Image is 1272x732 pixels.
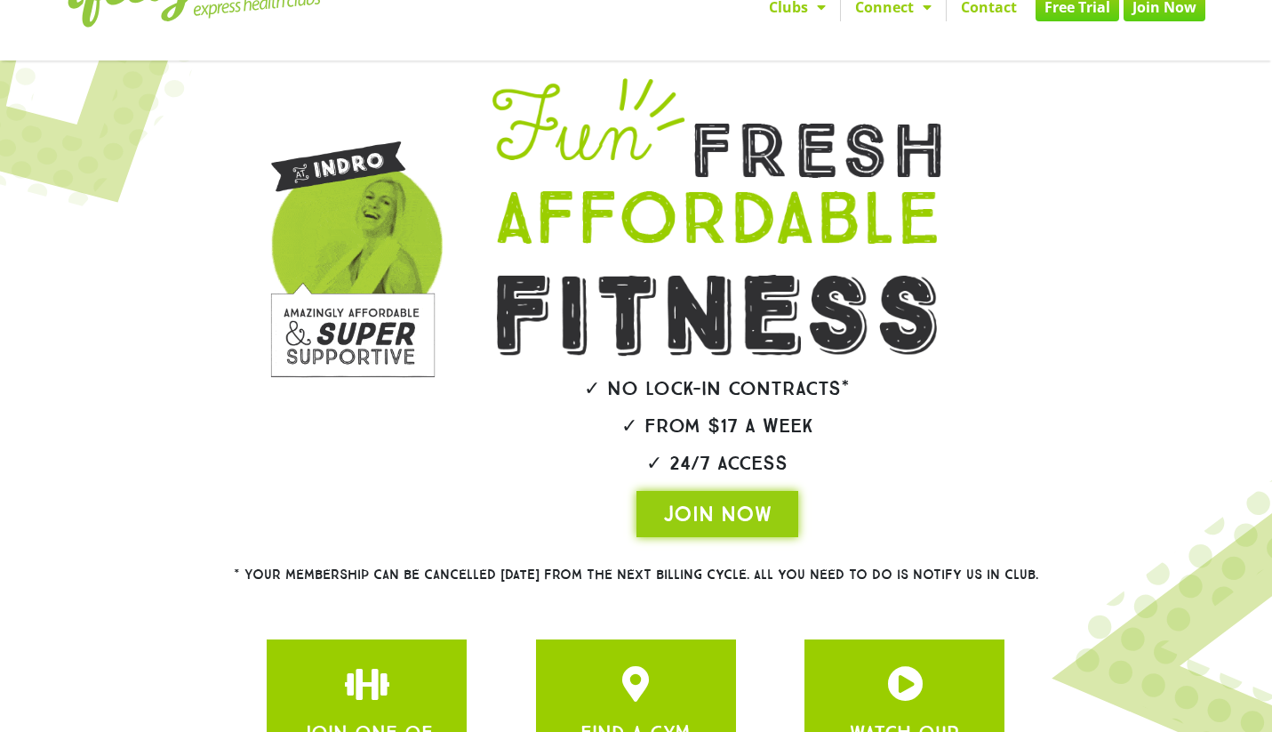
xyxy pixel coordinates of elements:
[887,666,923,702] a: JOIN ONE OF OUR CLUBS
[443,379,992,398] h2: ✓ No lock-in contracts*
[663,500,772,528] span: JOIN NOW
[636,491,798,537] a: JOIN NOW
[618,666,653,702] a: JOIN ONE OF OUR CLUBS
[170,568,1103,582] h2: * Your membership can be cancelled [DATE] from the next billing cycle. All you need to do is noti...
[349,666,385,702] a: JOIN ONE OF OUR CLUBS
[443,454,992,473] h2: ✓ 24/7 Access
[443,416,992,436] h2: ✓ From $17 a week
